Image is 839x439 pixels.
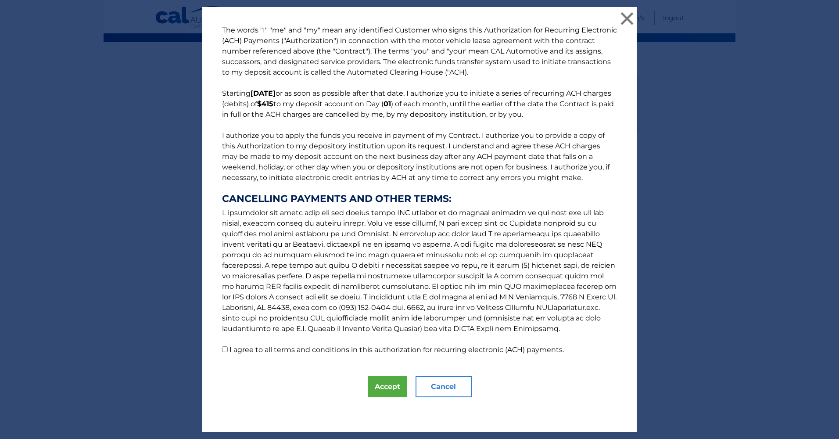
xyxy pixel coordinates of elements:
label: I agree to all terms and conditions in this authorization for recurring electronic (ACH) payments. [229,345,564,354]
p: The words "I" "me" and "my" mean any identified Customer who signs this Authorization for Recurri... [213,25,626,355]
b: 01 [384,100,391,108]
b: $415 [257,100,273,108]
b: [DATE] [251,89,276,97]
strong: CANCELLING PAYMENTS AND OTHER TERMS: [222,194,617,204]
button: Accept [368,376,407,397]
button: Cancel [416,376,472,397]
button: × [618,10,636,27]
